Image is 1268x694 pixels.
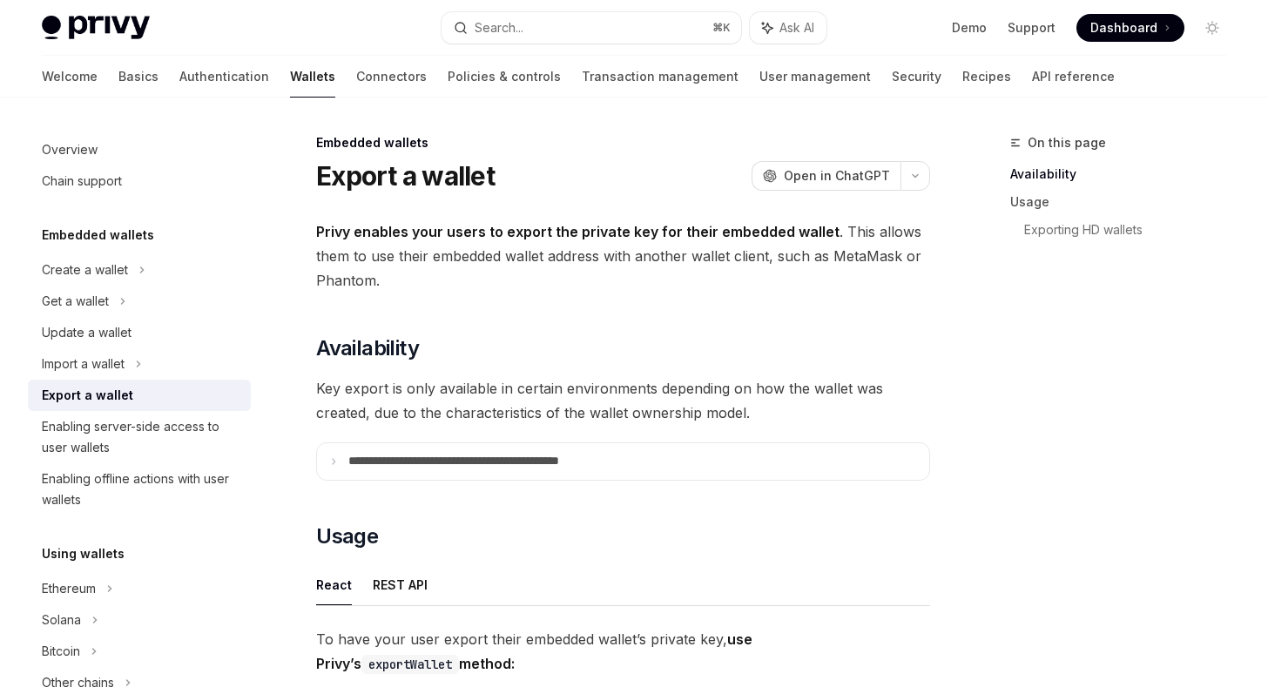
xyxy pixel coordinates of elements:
a: Export a wallet [28,380,251,411]
button: Search...⌘K [442,12,742,44]
a: Enabling offline actions with user wallets [28,463,251,515]
div: Enabling server-side access to user wallets [42,416,240,458]
div: Update a wallet [42,322,132,343]
span: Key export is only available in certain environments depending on how the wallet was created, due... [316,376,930,425]
a: Security [892,56,941,98]
a: Demo [952,19,987,37]
a: Welcome [42,56,98,98]
div: Get a wallet [42,291,109,312]
a: Update a wallet [28,317,251,348]
strong: Privy enables your users to export the private key for their embedded wallet [316,223,840,240]
div: Export a wallet [42,385,133,406]
button: Ask AI [750,12,826,44]
div: Overview [42,139,98,160]
div: Bitcoin [42,641,80,662]
div: Embedded wallets [316,134,930,152]
span: Availability [316,334,419,362]
img: light logo [42,16,150,40]
span: . This allows them to use their embedded wallet address with another wallet client, such as MetaM... [316,219,930,293]
span: Usage [316,522,378,550]
span: ⌘ K [712,21,731,35]
a: Transaction management [582,56,739,98]
a: Support [1008,19,1056,37]
button: REST API [373,564,428,605]
a: Wallets [290,56,335,98]
div: Other chains [42,672,114,693]
a: Dashboard [1076,14,1184,42]
span: Ask AI [779,19,814,37]
a: User management [759,56,871,98]
a: Availability [1010,160,1240,188]
button: Toggle dark mode [1198,14,1226,42]
div: Chain support [42,171,122,192]
button: Open in ChatGPT [752,161,900,191]
span: Dashboard [1090,19,1157,37]
div: Import a wallet [42,354,125,374]
div: Search... [475,17,523,38]
a: Basics [118,56,158,98]
h5: Embedded wallets [42,225,154,246]
a: Overview [28,134,251,165]
span: To have your user export their embedded wallet’s private key, [316,627,930,676]
a: Exporting HD wallets [1024,216,1240,244]
h1: Export a wallet [316,160,495,192]
a: Recipes [962,56,1011,98]
span: Open in ChatGPT [784,167,890,185]
h5: Using wallets [42,543,125,564]
a: API reference [1032,56,1115,98]
div: Enabling offline actions with user wallets [42,468,240,510]
a: Chain support [28,165,251,197]
a: Connectors [356,56,427,98]
code: exportWallet [361,655,459,674]
a: Enabling server-side access to user wallets [28,411,251,463]
div: Create a wallet [42,259,128,280]
div: Solana [42,610,81,630]
span: On this page [1028,132,1106,153]
a: Policies & controls [448,56,561,98]
strong: use Privy’s method: [316,630,752,672]
a: Authentication [179,56,269,98]
a: Usage [1010,188,1240,216]
button: React [316,564,352,605]
div: Ethereum [42,578,96,599]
